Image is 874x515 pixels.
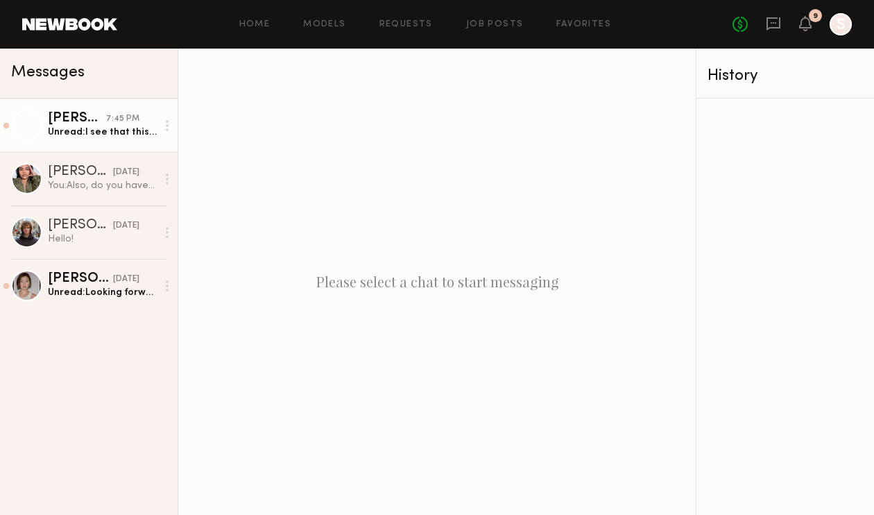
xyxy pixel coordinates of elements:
div: Hello! [48,233,157,246]
span: Messages [11,65,85,81]
div: Unread: I see that this job consist of 3 days of work: - makeup test - rehearsal w/ makeup - shoo... [48,126,157,139]
div: Unread: Looking forward to hearing back(:(: [48,286,157,299]
div: [DATE] [113,219,139,233]
div: [PERSON_NAME] [48,112,106,126]
div: You: Also, do you have runway experience? [48,179,157,192]
div: [PERSON_NAME] [48,219,113,233]
a: S [830,13,852,35]
a: Requests [379,20,433,29]
a: Models [303,20,345,29]
div: [PERSON_NAME] [48,165,113,179]
div: [PERSON_NAME] [48,272,113,286]
div: Please select a chat to start messaging [178,49,696,515]
a: Home [239,20,271,29]
div: 9 [813,12,818,20]
a: Favorites [556,20,611,29]
div: [DATE] [113,166,139,179]
div: [DATE] [113,273,139,286]
div: 7:45 PM [106,112,139,126]
div: History [708,68,863,84]
a: Job Posts [466,20,524,29]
